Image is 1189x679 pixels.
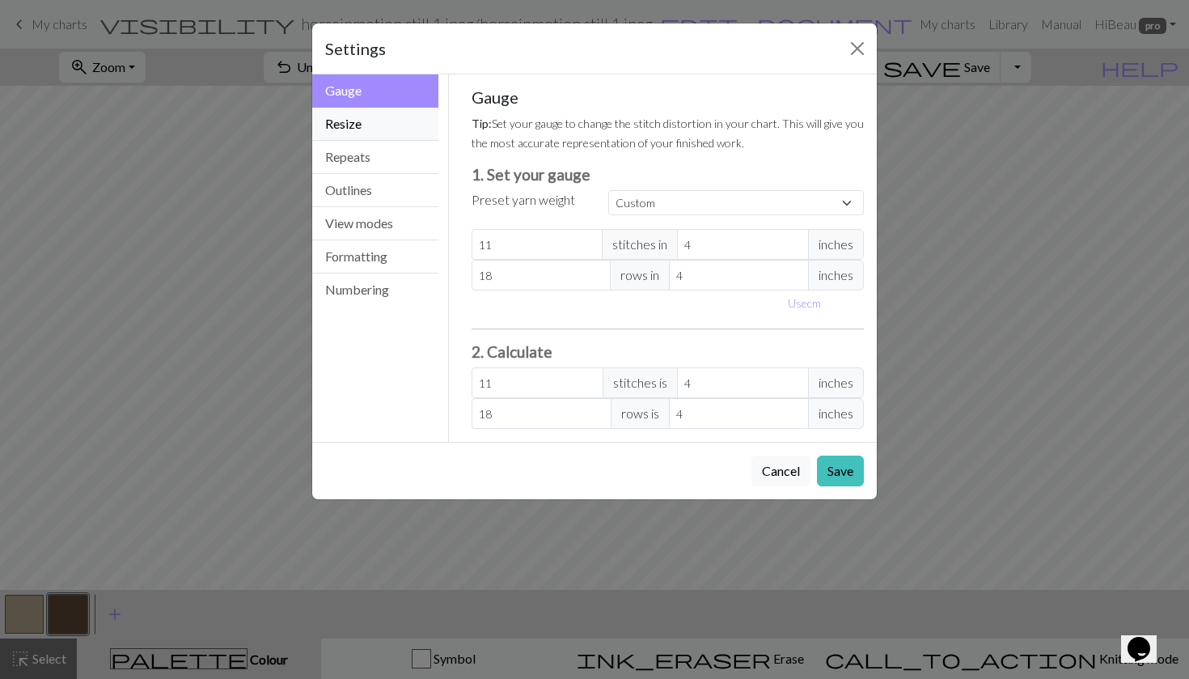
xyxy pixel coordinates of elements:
button: Usecm [781,291,828,316]
span: inches [808,260,864,291]
h3: 2. Calculate [472,342,865,361]
button: Repeats [312,141,438,174]
button: Gauge [312,74,438,108]
button: Resize [312,108,438,141]
button: Close [844,36,870,62]
button: View modes [312,207,438,240]
button: Outlines [312,174,438,207]
button: Formatting [312,240,438,274]
span: stitches in [602,229,678,260]
button: Numbering [312,274,438,306]
span: inches [808,229,864,260]
strong: Tip: [472,117,492,130]
h5: Gauge [472,87,865,107]
button: Cancel [751,456,810,486]
span: stitches is [603,367,678,398]
h3: 1. Set your gauge [472,165,865,184]
iframe: chat widget [1121,614,1173,663]
h5: Settings [325,36,386,61]
small: Set your gauge to change the stitch distortion in your chart. This will give you the most accurat... [472,117,864,150]
span: inches [808,367,864,398]
span: rows in [610,260,670,291]
label: Preset yarn weight [472,190,575,210]
span: rows is [611,398,670,429]
span: inches [808,398,864,429]
button: Save [817,456,864,486]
